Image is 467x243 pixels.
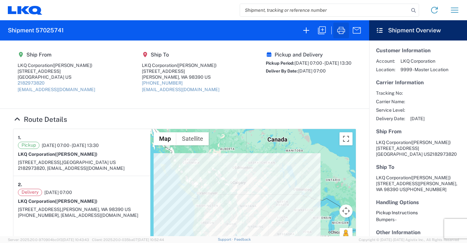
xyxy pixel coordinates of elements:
div: [STREET_ADDRESS] [142,68,219,74]
header: Shipment Overview [369,20,467,40]
span: Copyright © [DATE]-[DATE] Agistix Inc., All Rights Reserved [359,237,459,243]
span: ([PERSON_NAME]) [411,175,451,180]
span: LKQ Corporation [376,140,411,145]
span: [STREET_ADDRESS] [376,146,419,151]
span: Carrier Name: [376,99,405,105]
span: ([PERSON_NAME]) [55,152,98,157]
address: [PERSON_NAME], WA 98390 US [376,175,460,192]
span: Client: 2025.20.0-035ba07 [92,238,164,242]
span: Deliver By Date: [266,69,298,73]
span: [DATE] 07:00 - [DATE] 13:30 [42,142,99,148]
input: Shipment, tracking or reference number [240,4,409,16]
span: [DATE] 10:52:44 [138,238,164,242]
span: Account: [376,58,395,64]
h5: Customer Information [376,47,460,54]
span: [STREET_ADDRESS], [18,207,62,212]
h5: Ship From [18,52,95,58]
strong: 2. [18,181,22,189]
a: 2182973820 [18,80,45,86]
a: [EMAIL_ADDRESS][DOMAIN_NAME] [18,87,95,92]
button: Toggle fullscreen view [339,132,353,145]
span: ([PERSON_NAME]) [177,63,217,68]
span: Pickup [18,142,39,149]
span: 9999 - Master Location [400,67,448,73]
a: [PHONE_NUMBER] [142,80,183,86]
span: Delivery [18,189,42,196]
h5: Ship To [376,164,460,170]
span: LKQ Corporation [400,58,448,64]
h5: Ship To [142,52,219,58]
h2: Shipment 57025741 [8,26,64,34]
div: [PHONE_NUMBER], [EMAIL_ADDRESS][DOMAIN_NAME] [18,212,146,218]
span: Server: 2025.20.0-970904bc0f3 [8,238,89,242]
div: Bumpers - [376,217,460,222]
a: [EMAIL_ADDRESS][DOMAIN_NAME] [142,87,219,92]
address: [GEOGRAPHIC_DATA] US [376,139,460,157]
span: [STREET_ADDRESS], [18,160,62,165]
span: ([PERSON_NAME]) [53,63,92,68]
h5: Carrier Information [376,79,460,86]
span: Tracking No: [376,90,405,96]
div: [STREET_ADDRESS] [18,68,95,74]
h5: Other Information [376,229,460,235]
span: Delivery Date: [376,116,405,121]
a: Feedback [234,237,251,241]
button: Show satellite imagery [176,132,209,145]
a: Hide Details [13,115,67,123]
span: [DATE] 10:43:43 [63,238,89,242]
strong: LKQ Corporation [18,152,98,157]
button: Drag Pegman onto the map to open Street View [339,228,353,241]
div: [PERSON_NAME], WA 98390 US [142,74,219,80]
span: [DATE] 07:00 [298,68,326,73]
button: Map camera controls [339,204,353,218]
span: [PHONE_NUMBER] [406,187,446,192]
span: Location: [376,67,395,73]
span: [GEOGRAPHIC_DATA] US [62,160,116,165]
div: [GEOGRAPHIC_DATA] US [18,74,95,80]
span: [PERSON_NAME], WA 98390 US [62,207,131,212]
span: Pickup Period: [266,61,294,66]
div: LKQ Corporation [142,62,219,68]
button: Show street map [154,132,176,145]
span: ([PERSON_NAME]) [55,199,98,204]
span: Service Level: [376,107,405,113]
h5: Pickup and Delivery [266,52,352,58]
span: ([PERSON_NAME]) [411,140,451,145]
div: 2182973820, [EMAIL_ADDRESS][DOMAIN_NAME] [18,165,146,171]
span: LKQ Corporation [STREET_ADDRESS] [376,175,451,186]
span: [DATE] [410,116,425,121]
span: [DATE] 07:00 [44,189,72,195]
strong: LKQ Corporation [18,199,98,204]
h5: Handling Options [376,199,460,205]
h6: Pickup Instructions [376,210,460,216]
a: Support [218,237,234,241]
h5: Ship From [376,128,460,135]
span: [DATE] 07:00 - [DATE] 13:30 [294,60,352,66]
strong: 1. [18,134,21,142]
div: LKQ Corporation [18,62,95,68]
span: 2182973820 [430,152,457,157]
